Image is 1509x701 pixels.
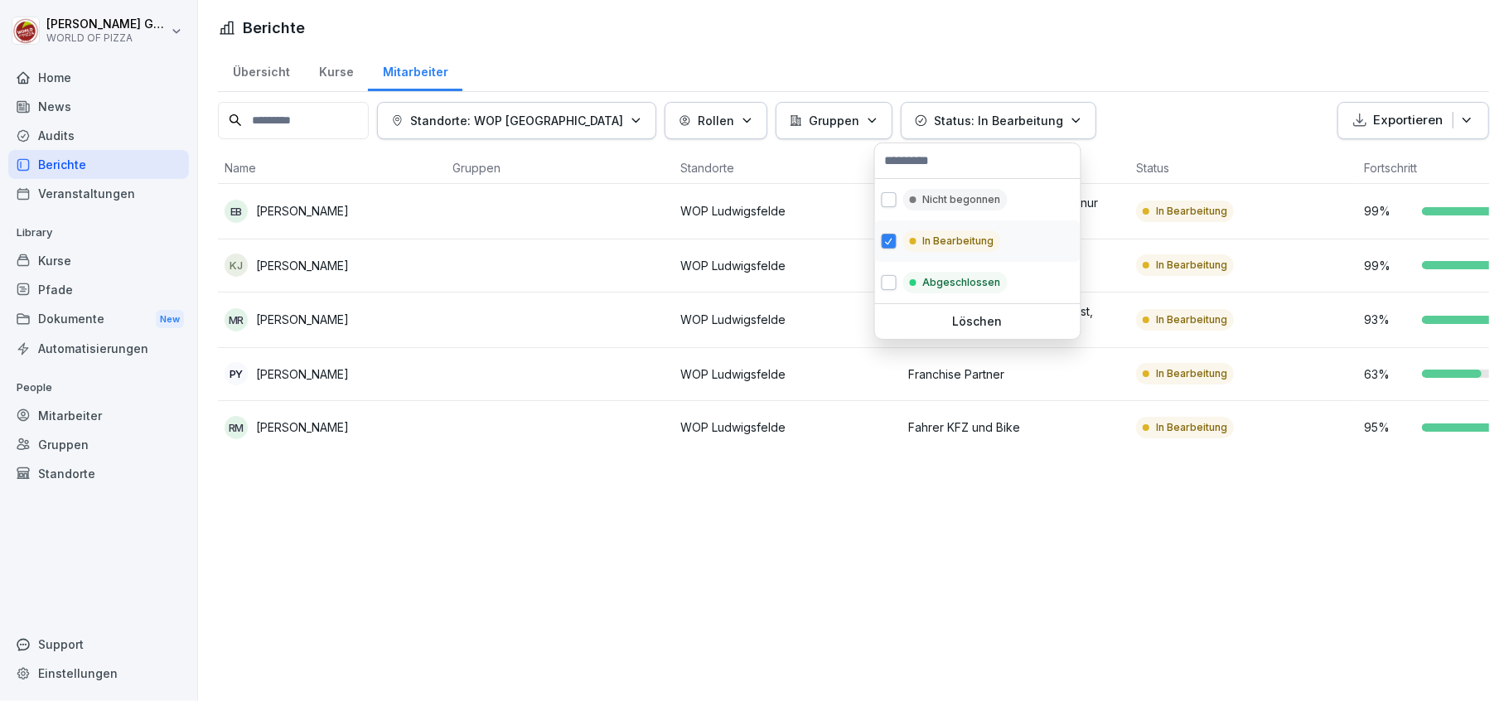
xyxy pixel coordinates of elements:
[698,112,734,129] p: Rollen
[1373,111,1443,130] p: Exportieren
[934,112,1063,129] p: Status: In Bearbeitung
[923,192,1001,207] p: Nicht begonnen
[809,112,859,129] p: Gruppen
[410,112,623,129] p: Standorte: WOP [GEOGRAPHIC_DATA]
[923,234,994,249] p: In Bearbeitung
[882,314,1074,329] p: Löschen
[923,275,1001,290] p: Abgeschlossen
